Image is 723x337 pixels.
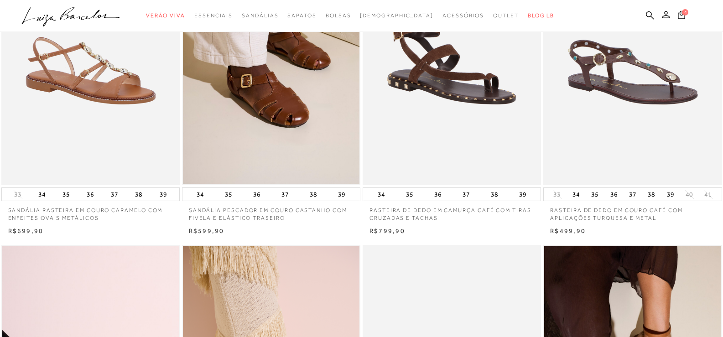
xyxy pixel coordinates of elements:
[442,12,484,19] span: Acessórios
[326,12,351,19] span: Bolsas
[682,9,688,16] span: 4
[683,190,696,199] button: 40
[664,188,677,201] button: 39
[194,12,233,19] span: Essenciais
[8,227,44,234] span: R$699,90
[326,7,351,24] a: noSubCategoriesText
[1,201,180,222] a: SANDÁLIA RASTEIRA EM COURO CARAMELO COM ENFEITES OVAIS METÁLICOS
[403,188,416,201] button: 35
[493,7,519,24] a: noSubCategoriesText
[363,201,541,222] a: RASTEIRA DE DEDO EM CAMURÇA CAFÉ COM TIRAS CRUZADAS E TACHAS
[189,227,224,234] span: R$599,90
[375,188,388,201] button: 34
[307,188,320,201] button: 38
[588,188,601,201] button: 35
[608,188,620,201] button: 36
[132,188,145,201] button: 38
[279,188,291,201] button: 37
[551,190,563,199] button: 33
[493,12,519,19] span: Outlet
[360,12,433,19] span: [DEMOGRAPHIC_DATA]
[528,7,554,24] a: BLOG LB
[335,188,348,201] button: 39
[442,7,484,24] a: noSubCategoriesText
[432,188,444,201] button: 36
[287,12,316,19] span: Sapatos
[645,188,658,201] button: 38
[194,7,233,24] a: noSubCategoriesText
[222,188,235,201] button: 35
[360,7,433,24] a: noSubCategoriesText
[570,188,583,201] button: 34
[182,201,360,222] a: SANDÁLIA PESCADOR EM COURO CASTANHO COM FIVELA E ELÁSTICO TRASEIRO
[543,201,722,222] a: RASTEIRA DE DEDO EM COURO CAFÉ COM APLICAÇÕES TURQUESA E METAL
[36,188,48,201] button: 34
[108,188,121,201] button: 37
[146,7,185,24] a: noSubCategoriesText
[250,188,263,201] button: 36
[626,188,639,201] button: 37
[11,190,24,199] button: 33
[460,188,473,201] button: 37
[194,188,207,201] button: 34
[242,12,278,19] span: Sandálias
[702,190,714,199] button: 41
[675,10,688,22] button: 4
[157,188,170,201] button: 39
[242,7,278,24] a: noSubCategoriesText
[84,188,97,201] button: 36
[369,227,405,234] span: R$799,90
[528,12,554,19] span: BLOG LB
[488,188,501,201] button: 38
[550,227,586,234] span: R$499,90
[146,12,185,19] span: Verão Viva
[516,188,529,201] button: 39
[287,7,316,24] a: noSubCategoriesText
[60,188,73,201] button: 35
